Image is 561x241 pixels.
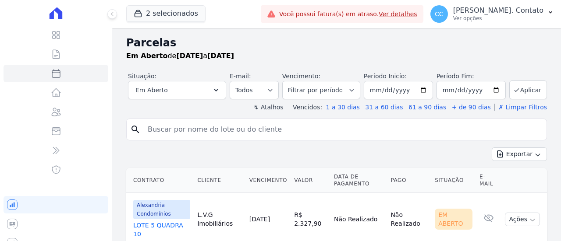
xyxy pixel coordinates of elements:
a: ✗ Limpar Filtros [494,104,547,111]
p: de a [126,51,234,61]
th: Contrato [126,168,194,193]
label: ↯ Atalhos [253,104,283,111]
span: Alexandria Condomínios [133,200,190,219]
button: Exportar [492,147,547,161]
span: CC [435,11,444,17]
label: Vencidos: [289,104,322,111]
a: 61 a 90 dias [408,104,446,111]
button: 2 selecionados [126,5,206,22]
button: CC [PERSON_NAME]. Contato Ver opções [423,2,561,26]
a: 1 a 30 dias [326,104,360,111]
span: Você possui fatura(s) em atraso. [279,10,417,19]
a: 31 a 60 dias [365,104,403,111]
label: Período Inicío: [364,73,407,80]
label: Vencimento: [282,73,320,80]
span: Em Aberto [135,85,168,95]
button: Em Aberto [128,81,226,99]
th: Data de Pagamento [330,168,387,193]
a: Ver detalhes [379,10,417,17]
label: E-mail: [230,73,251,80]
th: Situação [431,168,476,193]
p: Ver opções [453,15,543,22]
strong: [DATE] [207,52,234,60]
a: [DATE] [249,216,270,223]
input: Buscar por nome do lote ou do cliente [142,121,543,138]
th: Pago [387,168,431,193]
i: search [130,124,141,135]
label: Período Fim: [437,72,506,81]
strong: Em Aberto [126,52,167,60]
th: Vencimento [246,168,291,193]
a: LOTE 5 QUADRA 10 [133,221,190,238]
h2: Parcelas [126,35,547,51]
button: Aplicar [509,80,547,99]
button: Ações [505,213,540,226]
strong: [DATE] [176,52,203,60]
p: [PERSON_NAME]. Contato [453,6,543,15]
th: E-mail [476,168,501,193]
a: + de 90 dias [452,104,491,111]
div: Em Aberto [435,209,472,230]
th: Valor [291,168,330,193]
label: Situação: [128,73,156,80]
